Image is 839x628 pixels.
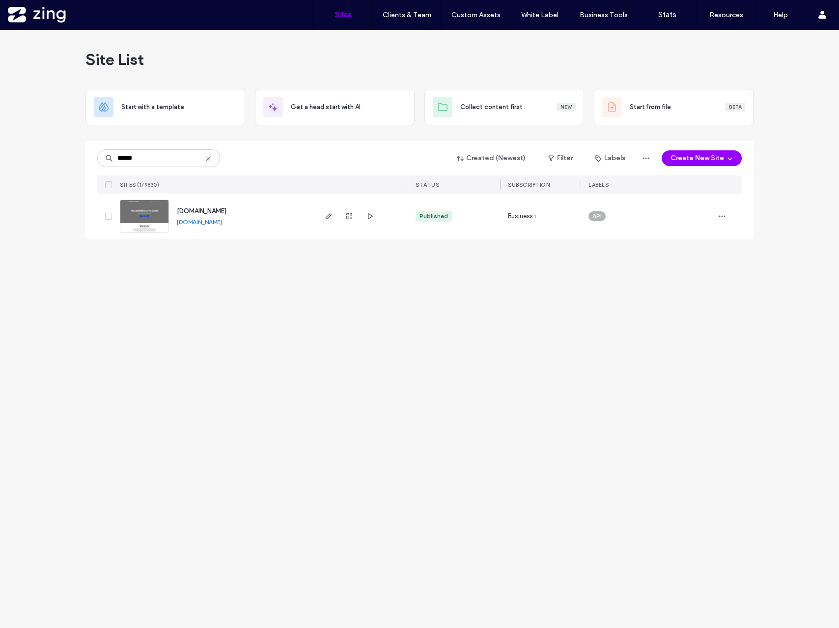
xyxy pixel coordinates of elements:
button: Labels [587,150,634,166]
span: API [592,212,602,221]
button: Filter [538,150,583,166]
span: Business+ [508,211,537,221]
label: Sites [335,10,352,19]
div: Published [419,212,448,221]
a: [DOMAIN_NAME] [177,207,226,215]
div: New [557,103,576,112]
span: Collect content first [460,102,523,112]
div: Start with a template [85,89,245,125]
span: STATUS [416,181,439,188]
label: White Label [521,11,559,19]
label: Resources [709,11,743,19]
span: Get a head start with AI [291,102,361,112]
span: Start with a template [121,102,184,112]
label: Help [773,11,788,19]
span: SITES (1/9830) [120,181,159,188]
span: Start from file [630,102,671,112]
label: Stats [658,10,676,19]
span: Site List [85,50,144,69]
button: Create New Site [662,150,742,166]
a: [DOMAIN_NAME] [177,218,222,226]
div: Collect content firstNew [424,89,584,125]
div: Get a head start with AI [255,89,415,125]
label: Clients & Team [383,11,431,19]
label: Custom Assets [451,11,501,19]
span: SUBSCRIPTION [508,181,550,188]
span: LABELS [588,181,609,188]
div: Beta [725,103,745,112]
label: Business Tools [580,11,628,19]
button: Created (Newest) [448,150,534,166]
div: Start from fileBeta [594,89,754,125]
